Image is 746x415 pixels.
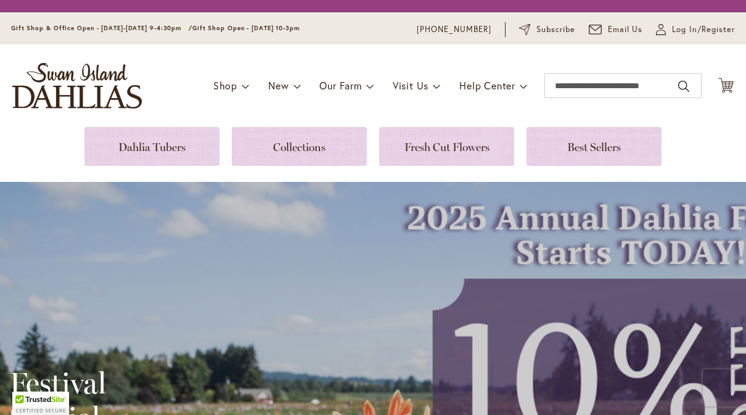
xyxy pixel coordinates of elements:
[608,23,643,36] span: Email Us
[589,23,643,36] a: Email Us
[12,63,142,109] a: store logo
[213,79,237,92] span: Shop
[519,23,575,36] a: Subscribe
[268,79,289,92] span: New
[393,79,428,92] span: Visit Us
[11,24,192,32] span: Gift Shop & Office Open - [DATE]-[DATE] 9-4:30pm /
[192,24,300,32] span: Gift Shop Open - [DATE] 10-3pm
[672,23,735,36] span: Log In/Register
[536,23,575,36] span: Subscribe
[656,23,735,36] a: Log In/Register
[319,79,361,92] span: Our Farm
[417,23,491,36] a: [PHONE_NUMBER]
[678,76,689,96] button: Search
[459,79,515,92] span: Help Center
